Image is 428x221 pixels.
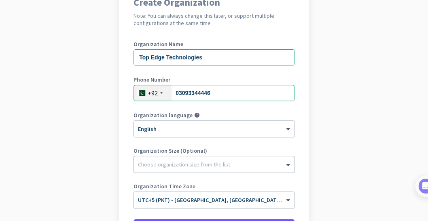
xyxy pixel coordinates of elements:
[133,112,193,118] label: Organization language
[133,41,295,47] label: Organization Name
[133,183,295,189] label: Organization Time Zone
[133,49,295,65] input: What is the name of your organization?
[133,85,295,101] input: 21 23456789
[194,112,200,118] i: help
[133,12,295,27] h2: Note: You can always change this later, or support multiple configurations at the same time
[148,89,158,97] div: +92
[133,77,295,82] label: Phone Number
[133,148,295,154] label: Organization Size (Optional)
